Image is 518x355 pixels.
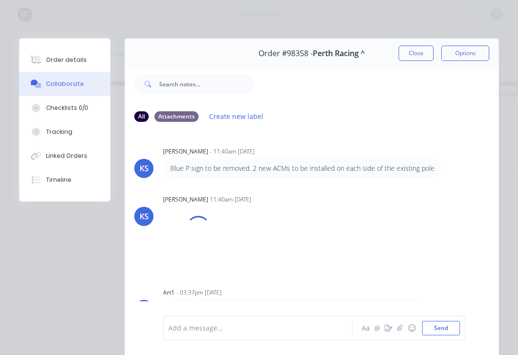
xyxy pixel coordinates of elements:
[46,152,87,160] div: Linked Orders
[140,211,149,222] div: KS
[204,110,269,123] button: Create new label
[140,163,149,174] div: KS
[422,321,460,335] button: Send
[406,322,417,334] button: ☺
[360,322,371,334] button: Aa
[210,195,251,204] div: 11:40am [DATE]
[170,164,435,173] p: Blue P sign to be removed. 2 new ACMs to be installed on each side of the existing pole
[46,104,88,112] div: Checklists 0/0
[19,72,110,96] button: Collaborate
[134,111,149,122] div: All
[159,74,254,94] input: Search notes...
[19,168,110,192] button: Timeline
[154,111,199,122] div: Attachments
[163,195,208,204] div: [PERSON_NAME]
[399,46,434,61] button: Close
[371,322,383,334] button: @
[19,120,110,144] button: Tracking
[177,288,222,297] div: - 03:37pm [DATE]
[19,144,110,168] button: Linked Orders
[19,48,110,72] button: Order details
[163,288,175,297] div: art1
[46,56,87,64] div: Order details
[441,46,489,61] button: Options
[259,49,313,58] span: Order #98358 -
[210,147,255,156] div: - 11:40am [DATE]
[46,128,72,136] div: Tracking
[163,147,208,156] div: [PERSON_NAME]
[19,96,110,120] button: Checklists 0/0
[46,80,84,88] div: Collaborate
[313,49,365,58] span: Perth Racing ^
[46,176,71,184] div: Timeline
